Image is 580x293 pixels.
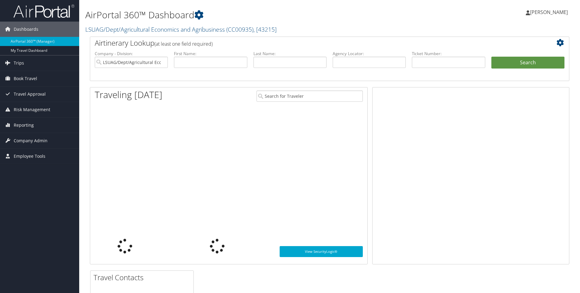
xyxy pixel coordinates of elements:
[13,4,74,18] img: airportal-logo.png
[95,38,525,48] h2: Airtinerary Lookup
[280,246,363,257] a: View SecurityLogic®
[253,25,277,34] span: , [ 43215 ]
[14,86,46,102] span: Travel Approval
[253,51,327,57] label: Last Name:
[526,3,574,21] a: [PERSON_NAME]
[14,55,24,71] span: Trips
[256,90,363,102] input: Search for Traveler
[14,133,48,148] span: Company Admin
[85,9,411,21] h1: AirPortal 360™ Dashboard
[94,272,193,283] h2: Travel Contacts
[154,41,213,47] span: (at least one field required)
[412,51,485,57] label: Ticket Number:
[491,57,564,69] button: Search
[226,25,253,34] span: ( CC00935 )
[174,51,247,57] label: First Name:
[85,25,277,34] a: LSUAG/Dept/Agricultural Economics and Agribusiness
[14,102,50,117] span: Risk Management
[14,118,34,133] span: Reporting
[530,9,568,16] span: [PERSON_NAME]
[14,149,45,164] span: Employee Tools
[14,71,37,86] span: Book Travel
[95,51,168,57] label: Company - Division:
[95,88,162,101] h1: Traveling [DATE]
[14,22,38,37] span: Dashboards
[333,51,406,57] label: Agency Locator:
